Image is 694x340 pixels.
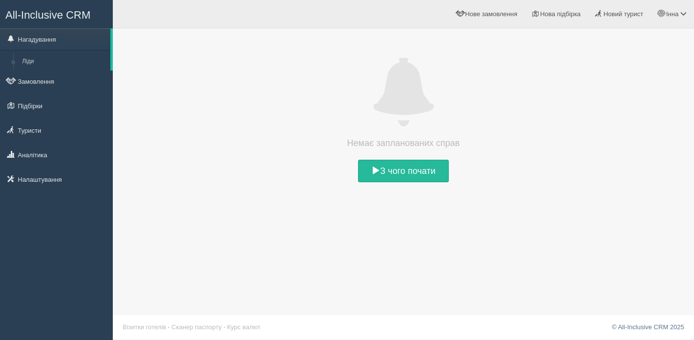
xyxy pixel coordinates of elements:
a: © All-Inclusive CRM 2025 [612,323,684,331]
a: Курс валют [227,323,260,331]
span: Новий турист [603,10,643,18]
a: Сканер паспорту [172,323,222,331]
a: З чого почати [358,160,449,182]
span: · [168,323,170,331]
h4: Немає запланованих справ [330,136,477,150]
span: Нове замовлення [465,10,517,18]
a: Ліди [18,53,110,71]
span: All-Inclusive CRM [5,9,91,21]
span: Нова підбірка [540,10,581,18]
span: · [224,323,226,331]
span: Інна [666,10,678,18]
a: All-Inclusive CRM [0,0,112,27]
a: Візитки готелів [123,323,166,331]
